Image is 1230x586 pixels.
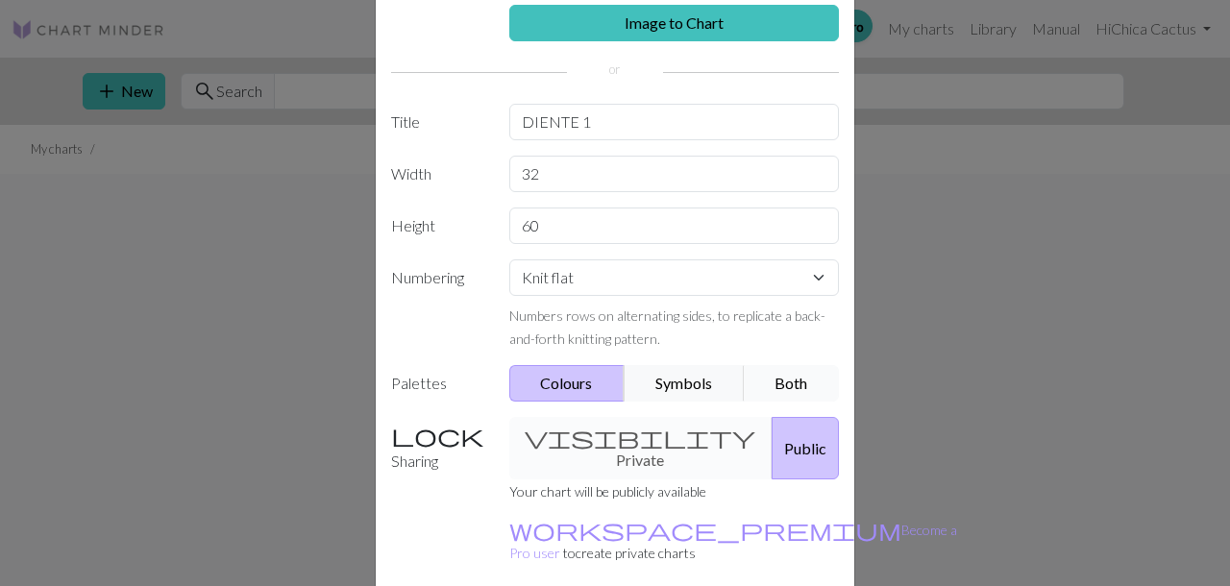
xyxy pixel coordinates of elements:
a: Image to Chart [509,5,840,41]
button: Both [744,365,840,402]
label: Width [380,156,498,192]
label: Title [380,104,498,140]
label: Sharing [380,417,498,479]
button: Public [772,417,839,479]
small: Numbers rows on alternating sides, to replicate a back-and-forth knitting pattern. [509,307,825,347]
small: to create private charts [509,522,957,561]
button: Symbols [624,365,745,402]
button: Colours [509,365,626,402]
label: Numbering [380,259,498,350]
a: Become a Pro user [509,522,957,561]
small: Your chart will be publicly available [509,483,706,500]
span: workspace_premium [509,516,901,543]
label: Height [380,208,498,244]
label: Palettes [380,365,498,402]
